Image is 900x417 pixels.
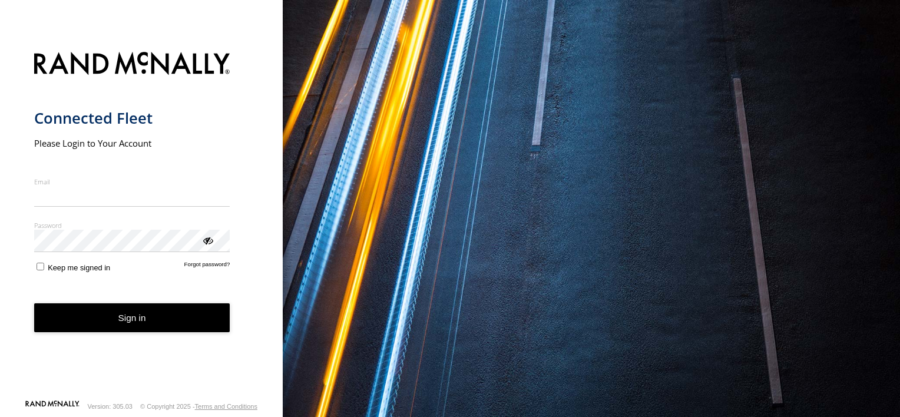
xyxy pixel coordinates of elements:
span: Keep me signed in [48,263,110,272]
div: © Copyright 2025 - [140,403,257,410]
div: Version: 305.03 [88,403,133,410]
div: ViewPassword [201,234,213,246]
a: Forgot password? [184,261,230,272]
button: Sign in [34,303,230,332]
input: Keep me signed in [37,263,44,270]
a: Visit our Website [25,401,80,412]
label: Password [34,221,230,230]
h2: Please Login to Your Account [34,137,230,149]
h1: Connected Fleet [34,108,230,128]
img: Rand McNally [34,49,230,80]
a: Terms and Conditions [195,403,257,410]
form: main [34,45,249,399]
label: Email [34,177,230,186]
